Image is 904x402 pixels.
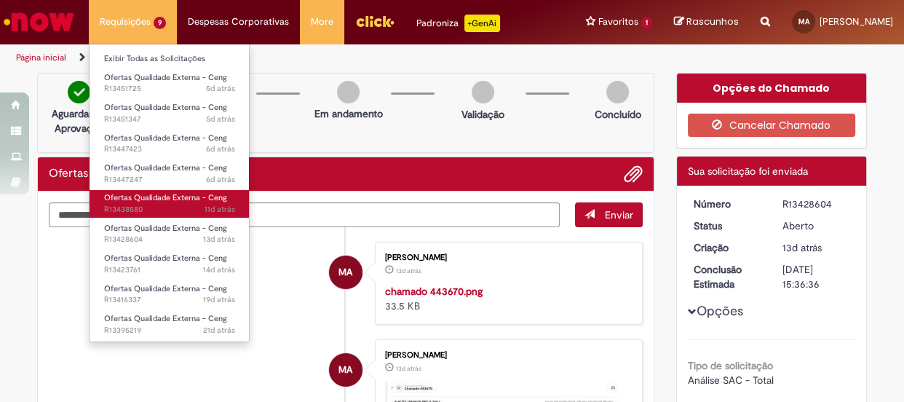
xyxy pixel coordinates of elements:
[385,351,627,360] div: [PERSON_NAME]
[385,285,483,298] a: chamado 443670.png
[464,15,500,32] p: +GenAi
[782,241,822,254] span: 13d atrás
[100,15,151,29] span: Requisições
[206,83,235,94] time: 27/08/2025 11:04:33
[90,51,250,67] a: Exibir Todas as Solicitações
[203,234,235,245] time: 19/08/2025 13:36:34
[686,15,739,28] span: Rascunhos
[683,240,772,255] dt: Criação
[677,74,867,103] div: Opções do Chamado
[203,264,235,275] span: 14d atrás
[205,204,235,215] span: 11d atrás
[338,352,352,387] span: MA
[396,364,421,373] time: 19/08/2025 13:31:06
[104,192,227,203] span: Ofertas Qualidade Externa - Ceng
[688,165,808,178] span: Sua solicitação foi enviada
[1,7,76,36] img: ServiceNow
[688,114,856,137] button: Cancelar Chamado
[798,17,809,26] span: MA
[314,106,383,121] p: Em andamento
[598,15,638,29] span: Favoritos
[396,267,421,275] time: 19/08/2025 13:34:17
[396,364,421,373] span: 13d atrás
[90,160,250,187] a: Aberto R13447247 : Ofertas Qualidade Externa - Ceng
[203,264,235,275] time: 18/08/2025 09:50:08
[674,15,739,29] a: Rascunhos
[605,208,633,221] span: Enviar
[461,107,504,122] p: Validação
[205,204,235,215] time: 22/08/2025 09:03:55
[782,240,850,255] div: 19/08/2025 13:36:33
[104,264,235,276] span: R13423761
[385,284,627,313] div: 33.5 KB
[472,81,494,103] img: img-circle-grey.png
[154,17,166,29] span: 9
[104,253,227,264] span: Ofertas Qualidade Externa - Ceng
[206,83,235,94] span: 5d atrás
[338,255,352,290] span: MA
[311,15,333,29] span: More
[104,313,227,324] span: Ofertas Qualidade Externa - Ceng
[11,44,592,71] ul: Trilhas de página
[641,17,652,29] span: 1
[206,174,235,185] time: 26/08/2025 10:07:33
[90,221,250,248] a: Aberto R13428604 : Ofertas Qualidade Externa - Ceng
[203,234,235,245] span: 13d atrás
[104,83,235,95] span: R13451725
[104,204,235,216] span: R13438580
[683,197,772,211] dt: Número
[688,359,773,372] b: Tipo de solicitação
[90,251,250,277] a: Aberto R13423761 : Ofertas Qualidade Externa - Ceng
[206,143,235,154] time: 26/08/2025 10:27:10
[90,311,250,338] a: Aberto R13395219 : Ofertas Qualidade Externa - Ceng
[385,253,627,262] div: [PERSON_NAME]
[49,167,226,181] h2: Ofertas Qualidade Externa - Ceng Histórico de tíquete
[188,15,289,29] span: Despesas Corporativas
[329,353,362,387] div: Mikaelly Nunes De Araujo
[575,202,643,227] button: Enviar
[104,234,235,245] span: R13428604
[329,256,362,289] div: Mikaelly Nunes De Araujo
[337,81,360,103] img: img-circle-grey.png
[624,165,643,184] button: Adicionar anexos
[90,190,250,217] a: Aberto R13438580 : Ofertas Qualidade Externa - Ceng
[104,72,227,83] span: Ofertas Qualidade Externa - Ceng
[104,223,227,234] span: Ofertas Qualidade Externa - Ceng
[206,114,235,125] time: 27/08/2025 10:11:42
[49,202,560,227] textarea: Digite sua mensagem aqui...
[90,100,250,127] a: Aberto R13451347 : Ofertas Qualidade Externa - Ceng
[104,133,227,143] span: Ofertas Qualidade Externa - Ceng
[203,325,235,336] span: 21d atrás
[104,294,235,306] span: R13416337
[203,294,235,305] time: 14/08/2025 09:07:30
[90,130,250,157] a: Aberto R13447423 : Ofertas Qualidade Externa - Ceng
[396,267,421,275] span: 13d atrás
[782,262,850,291] div: [DATE] 15:36:36
[44,106,114,135] p: Aguardando Aprovação
[820,15,893,28] span: [PERSON_NAME]
[206,114,235,125] span: 5d atrás
[782,218,850,233] div: Aberto
[203,325,235,336] time: 11/08/2025 10:53:56
[104,114,235,125] span: R13451347
[90,281,250,308] a: Aberto R13416337 : Ofertas Qualidade Externa - Ceng
[104,325,235,336] span: R13395219
[90,70,250,97] a: Aberto R13451725 : Ofertas Qualidade Externa - Ceng
[355,10,394,32] img: click_logo_yellow_360x200.png
[89,44,250,342] ul: Requisições
[68,81,90,103] img: check-circle-green.png
[104,174,235,186] span: R13447247
[104,283,227,294] span: Ofertas Qualidade Externa - Ceng
[104,143,235,155] span: R13447423
[104,162,227,173] span: Ofertas Qualidade Externa - Ceng
[16,52,66,63] a: Página inicial
[782,241,822,254] time: 19/08/2025 13:36:33
[683,218,772,233] dt: Status
[683,262,772,291] dt: Conclusão Estimada
[688,374,774,387] span: Análise SAC - Total
[595,107,641,122] p: Concluído
[606,81,629,103] img: img-circle-grey.png
[782,197,850,211] div: R13428604
[206,143,235,154] span: 6d atrás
